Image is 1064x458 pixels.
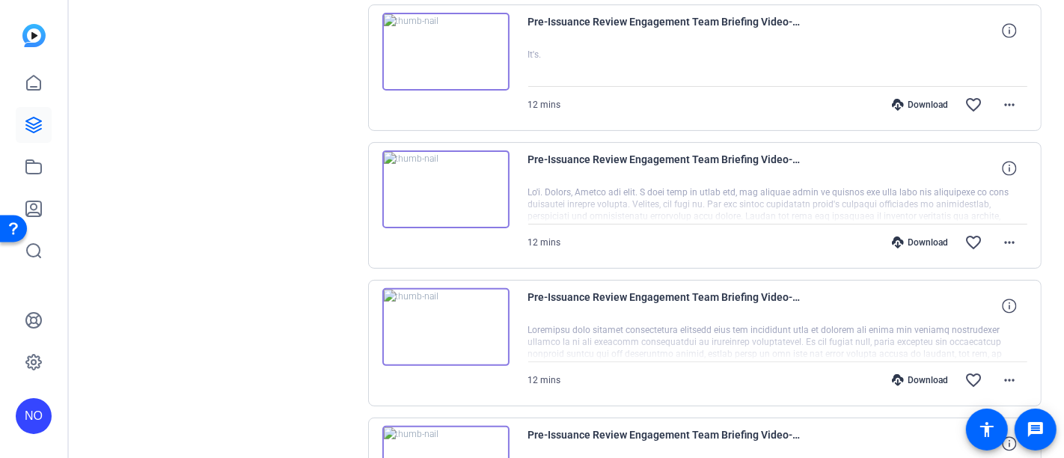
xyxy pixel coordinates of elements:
div: Download [884,99,956,111]
span: Pre-Issuance Review Engagement Team Briefing Video-9-23-25-[PERSON_NAME]-2025-09-23-15-05-09-157-3 [528,13,805,49]
mat-icon: message [1027,421,1045,439]
div: NO [16,398,52,434]
mat-icon: more_horiz [1000,233,1018,251]
mat-icon: favorite_border [964,233,982,251]
span: 12 mins [528,100,561,110]
span: Pre-Issuance Review Engagement Team Briefing Video-9-23-25-[PERSON_NAME]-2025-09-23-15-05-09-157-2 [528,150,805,186]
img: thumb-nail [382,13,510,91]
mat-icon: favorite_border [964,96,982,114]
span: Pre-Issuance Review Engagement Team Briefing Video-9-23-25-[PERSON_NAME]-2025-09-23-15-05-09-157-1 [528,288,805,324]
div: Download [884,236,956,248]
img: blue-gradient.svg [22,24,46,47]
mat-icon: favorite_border [964,371,982,389]
mat-icon: more_horiz [1000,96,1018,114]
span: 12 mins [528,237,561,248]
div: Download [884,374,956,386]
mat-icon: accessibility [978,421,996,439]
img: thumb-nail [382,150,510,228]
mat-icon: more_horiz [1000,371,1018,389]
img: thumb-nail [382,288,510,366]
span: 12 mins [528,375,561,385]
